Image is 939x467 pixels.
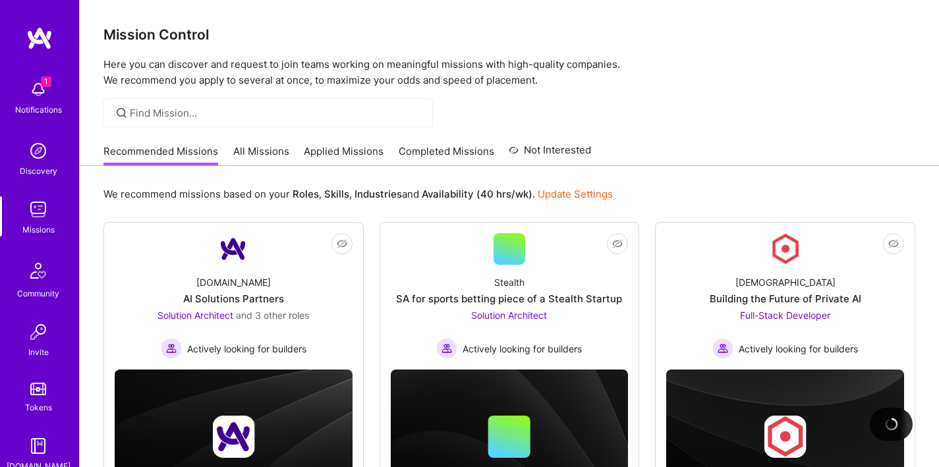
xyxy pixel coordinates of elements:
[25,433,51,459] img: guide book
[399,144,494,166] a: Completed Missions
[712,338,733,359] img: Actively looking for builders
[396,292,622,306] div: SA for sports betting piece of a Stealth Startup
[538,188,613,200] a: Update Settings
[293,188,319,200] b: Roles
[103,26,915,43] h3: Mission Control
[324,188,349,200] b: Skills
[735,275,836,289] div: [DEMOGRAPHIC_DATA]
[103,144,218,166] a: Recommended Missions
[739,342,858,356] span: Actively looking for builders
[612,238,623,249] i: icon EyeClosed
[130,106,423,120] input: Find Mission...
[770,233,801,265] img: Company Logo
[710,292,861,306] div: Building the Future of Private AI
[114,105,129,121] i: icon SearchGrey
[25,76,51,103] img: bell
[41,76,51,87] span: 1
[885,418,898,431] img: loading
[764,416,807,458] img: Company logo
[25,138,51,164] img: discovery
[103,57,915,88] p: Here you can discover and request to join teams working on meaningful missions with high-quality ...
[217,233,249,265] img: Company Logo
[22,255,54,287] img: Community
[25,196,51,223] img: teamwork
[212,416,254,458] img: Company logo
[15,103,62,117] div: Notifications
[471,310,547,321] span: Solution Architect
[196,275,271,289] div: [DOMAIN_NAME]
[355,188,402,200] b: Industries
[463,342,582,356] span: Actively looking for builders
[20,164,57,178] div: Discovery
[28,345,49,359] div: Invite
[494,275,525,289] div: Stealth
[17,287,59,300] div: Community
[25,400,52,414] div: Tokens
[509,142,591,166] a: Not Interested
[26,26,53,50] img: logo
[740,310,830,321] span: Full-Stack Developer
[888,238,899,249] i: icon EyeClosed
[236,310,309,321] span: and 3 other roles
[161,338,182,359] img: Actively looking for builders
[157,310,233,321] span: Solution Architect
[304,144,384,166] a: Applied Missions
[183,292,284,306] div: AI Solutions Partners
[422,188,532,200] b: Availability (40 hrs/wk)
[30,383,46,395] img: tokens
[233,144,289,166] a: All Missions
[103,187,613,201] p: We recommend missions based on your , , and .
[25,319,51,345] img: Invite
[187,342,306,356] span: Actively looking for builders
[337,238,347,249] i: icon EyeClosed
[436,338,457,359] img: Actively looking for builders
[22,223,55,236] div: Missions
